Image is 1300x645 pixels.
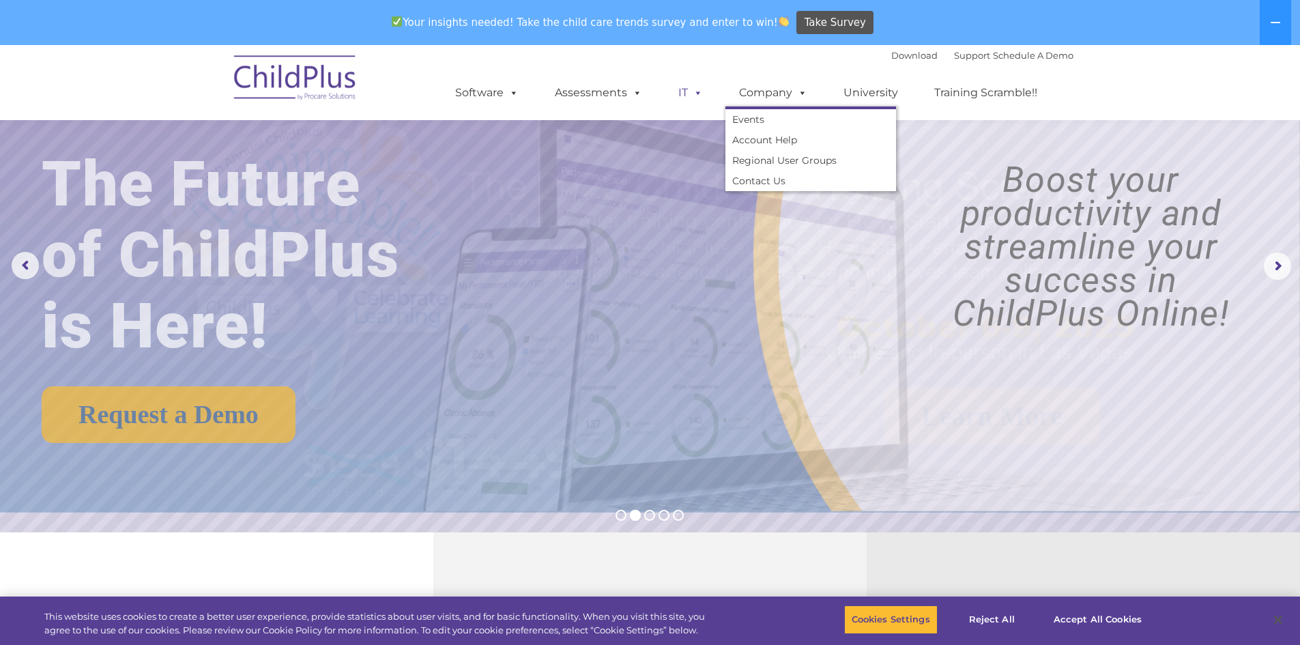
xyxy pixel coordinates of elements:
[725,79,821,106] a: Company
[949,605,1035,634] button: Reject All
[541,79,656,106] a: Assessments
[42,386,295,443] a: Request a Demo
[725,171,896,191] a: Contact Us
[725,130,896,150] a: Account Help
[442,79,532,106] a: Software
[796,11,873,35] a: Take Survey
[993,50,1073,61] a: Schedule A Demo
[779,16,789,27] img: 👏
[921,79,1051,106] a: Training Scramble!!
[42,149,457,362] rs-layer: The Future of ChildPlus is Here!
[665,79,717,106] a: IT
[386,9,795,35] span: Your insights needed! Take the child care trends survey and enter to win!
[844,605,938,634] button: Cookies Settings
[725,150,896,171] a: Regional User Groups
[392,16,402,27] img: ✅
[1263,605,1293,635] button: Close
[227,46,364,114] img: ChildPlus by Procare Solutions
[891,50,938,61] a: Download
[898,163,1284,330] rs-layer: Boost your productivity and streamline your success in ChildPlus Online!
[44,610,715,637] div: This website uses cookies to create a better user experience, provide statistics about user visit...
[830,79,912,106] a: University
[805,11,866,35] span: Take Survey
[190,146,248,156] span: Phone number
[725,109,896,130] a: Events
[891,50,1073,61] font: |
[1046,605,1149,634] button: Accept All Cookies
[190,90,231,100] span: Last name
[954,50,990,61] a: Support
